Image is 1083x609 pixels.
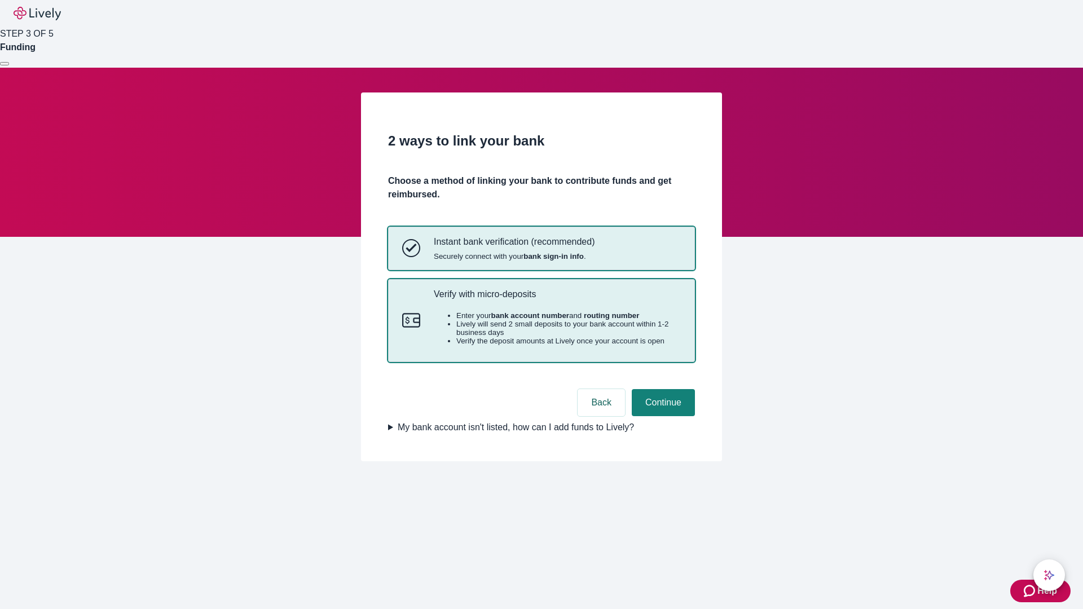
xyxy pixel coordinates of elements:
[1044,570,1055,581] svg: Lively AI Assistant
[434,236,595,247] p: Instant bank verification (recommended)
[1033,559,1065,591] button: chat
[389,280,694,362] button: Micro-depositsVerify with micro-depositsEnter yourbank account numberand routing numberLively wil...
[388,174,695,201] h4: Choose a method of linking your bank to contribute funds and get reimbursed.
[523,252,584,261] strong: bank sign-in info
[434,289,681,299] p: Verify with micro-deposits
[402,239,420,257] svg: Instant bank verification
[434,252,595,261] span: Securely connect with your .
[388,421,695,434] summary: My bank account isn't listed, how can I add funds to Lively?
[578,389,625,416] button: Back
[402,311,420,329] svg: Micro-deposits
[14,7,61,20] img: Lively
[1010,580,1071,602] button: Zendesk support iconHelp
[456,320,681,337] li: Lively will send 2 small deposits to your bank account within 1-2 business days
[491,311,570,320] strong: bank account number
[1024,584,1037,598] svg: Zendesk support icon
[388,131,695,151] h2: 2 ways to link your bank
[1037,584,1057,598] span: Help
[456,337,681,345] li: Verify the deposit amounts at Lively once your account is open
[389,227,694,269] button: Instant bank verificationInstant bank verification (recommended)Securely connect with yourbank si...
[584,311,639,320] strong: routing number
[632,389,695,416] button: Continue
[456,311,681,320] li: Enter your and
